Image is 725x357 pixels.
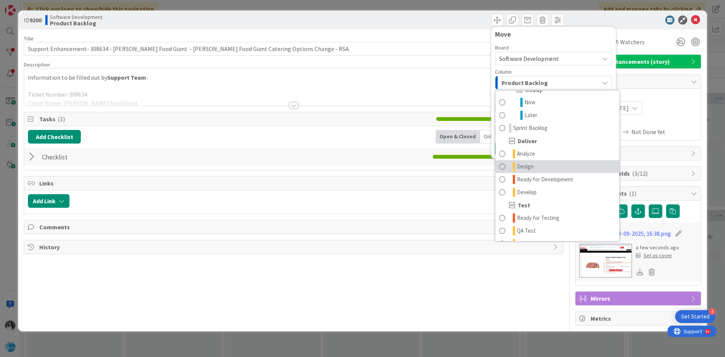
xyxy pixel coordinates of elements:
div: Open & Closed [436,130,480,144]
b: 9200 [29,16,42,24]
span: Attachments [591,189,687,198]
span: Ready for Development [517,175,573,184]
span: Dates [591,77,687,86]
span: Product Backlog [501,78,548,88]
a: image-09-09-2025, 16:38.png [597,229,671,238]
span: Analyze [517,149,535,158]
span: ( 1 ) [58,115,65,123]
span: Board [495,45,509,50]
span: Actual Dates [579,119,697,127]
button: Add Link [28,194,69,208]
span: Develop [517,188,537,197]
div: Get Started [681,313,710,320]
span: Tasks [39,114,432,124]
div: Product Backlog [495,90,620,241]
b: Product Backlog [50,20,102,26]
span: Test [518,201,530,210]
a: UAT Test [495,237,619,250]
span: Software Development [499,55,559,62]
span: Metrics [591,314,687,323]
span: Software Development [50,14,102,20]
span: ID [24,15,42,25]
p: Information to be filled out by - [28,73,559,82]
span: UAT Test [517,239,539,248]
span: Mirrors [591,294,687,303]
span: Client Enhancements (story) [591,57,687,66]
span: Sprint Backlog [513,124,548,133]
span: Watchers [620,37,645,46]
div: Open Get Started checklist, remaining modules: 4 [675,310,716,323]
span: Deliver [518,136,537,145]
a: Design [495,160,619,173]
input: Add Checklist... [39,150,209,164]
div: a few seconds ago [636,244,679,252]
label: Title [24,35,34,42]
input: type card name here... [24,42,563,56]
span: [DATE] [611,104,629,113]
span: QA Test [517,226,536,235]
span: Column [495,69,512,74]
a: Sprint Backlog [495,122,619,134]
div: 4 [709,308,716,315]
span: History [39,243,549,252]
span: Comments [39,223,549,232]
span: Block [591,149,687,158]
div: Only Open [480,130,512,144]
a: Analyze [495,147,619,160]
div: Set as cover [636,252,672,260]
a: Ready for Testing [495,212,619,224]
span: Links [39,179,549,188]
button: Product Backlog [495,76,612,90]
span: Custom Fields [591,169,687,178]
a: Later [495,109,619,122]
button: Add Checklist [28,130,81,144]
span: Now [524,98,535,107]
span: Description [24,61,50,68]
span: Not Done Yet [631,127,665,136]
span: ( 3/12 ) [632,170,648,177]
span: Design [517,162,534,171]
span: Ready for Testing [517,213,559,223]
a: QA Test [495,224,619,237]
span: Planned Dates [579,93,697,100]
a: Develop [495,186,619,199]
div: Download [636,267,644,277]
span: Later [524,111,537,120]
span: ( 1 ) [629,190,636,197]
strong: Support Team [107,74,146,81]
a: Now [495,96,619,109]
div: Move [495,31,612,38]
a: Ready for Development [495,173,619,186]
div: 9+ [38,3,42,9]
span: Support [16,1,34,10]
